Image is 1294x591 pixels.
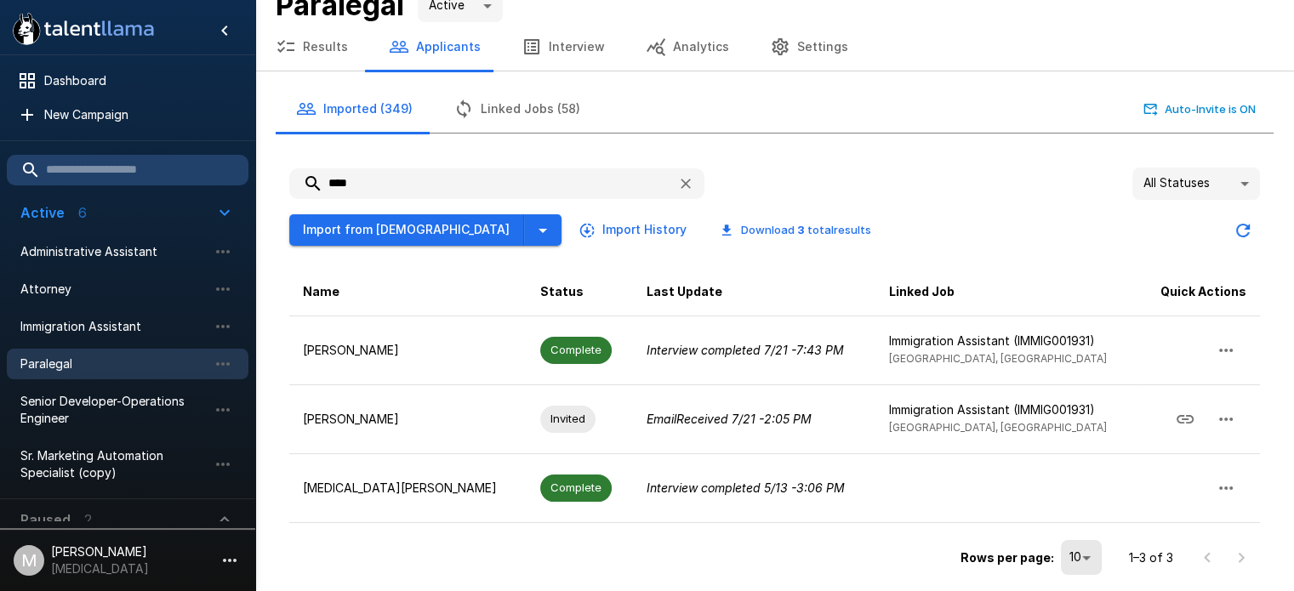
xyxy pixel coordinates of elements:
[625,23,750,71] button: Analytics
[540,480,612,496] span: Complete
[889,332,1125,349] p: Immigration Assistant (IMMIG001931)
[889,401,1125,418] p: Immigration Assistant (IMMIG001931)
[1165,410,1206,424] span: Copy Interview Link
[276,85,433,133] button: Imported (349)
[540,411,596,427] span: Invited
[1138,268,1260,316] th: Quick Actions
[540,342,612,358] span: Complete
[889,421,1107,434] span: [GEOGRAPHIC_DATA], [GEOGRAPHIC_DATA]
[255,23,368,71] button: Results
[289,214,524,246] button: Import from [DEMOGRAPHIC_DATA]
[1129,549,1173,566] p: 1–3 of 3
[527,268,633,316] th: Status
[633,268,875,316] th: Last Update
[875,268,1138,316] th: Linked Job
[575,214,693,246] button: Import History
[303,411,513,428] p: [PERSON_NAME]
[1132,168,1260,200] div: All Statuses
[647,412,812,426] i: Email Received 7/21 - 2:05 PM
[961,549,1054,566] p: Rows per page:
[303,342,513,359] p: [PERSON_NAME]
[289,268,527,316] th: Name
[501,23,625,71] button: Interview
[433,85,601,133] button: Linked Jobs (58)
[303,480,513,497] p: [MEDICAL_DATA][PERSON_NAME]
[368,23,501,71] button: Applicants
[750,23,869,71] button: Settings
[647,480,845,495] i: Interview completed 5/13 - 3:06 PM
[647,343,844,357] i: Interview completed 7/21 - 7:43 PM
[707,217,885,243] button: Download 3 totalresults
[1226,213,1260,247] button: Updated Today - 11:05 AM
[1140,96,1260,122] button: Auto-Invite is ON
[889,352,1107,365] span: [GEOGRAPHIC_DATA], [GEOGRAPHIC_DATA]
[797,223,805,236] b: 3
[1061,540,1102,574] div: 10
